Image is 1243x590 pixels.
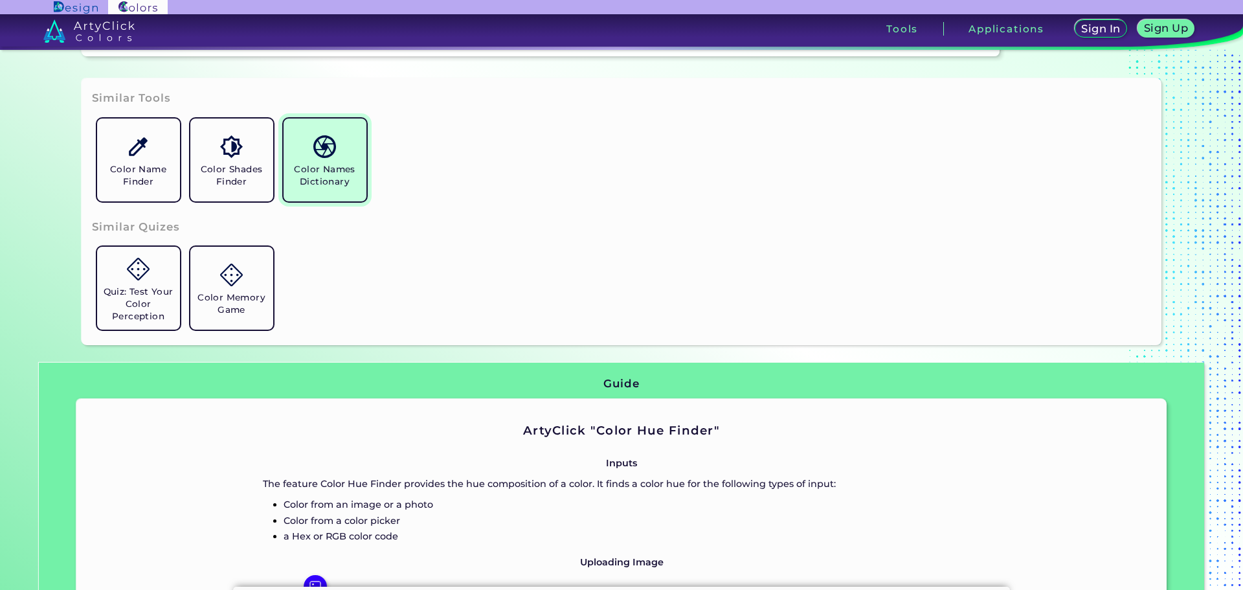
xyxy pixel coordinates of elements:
[284,513,981,528] p: Color from a color picker
[127,258,150,280] img: icon_game.svg
[92,91,171,106] h3: Similar Tools
[886,24,918,34] h3: Tools
[1137,19,1194,38] a: Sign Up
[1074,19,1127,38] a: Sign In
[263,554,981,570] p: Uploading Image
[102,286,175,323] h5: Quiz: Test Your Color Perception
[1144,23,1189,34] h5: Sign Up
[263,476,981,492] p: The feature Color Hue Finder provides the hue composition of a color. It finds a color hue for th...
[263,422,981,439] h2: ArtyClick "Color Hue Finder"
[289,163,361,188] h5: Color Names Dictionary
[54,1,97,14] img: ArtyClick Design logo
[969,24,1044,34] h3: Applications
[278,113,372,207] a: Color Names Dictionary
[127,135,150,158] img: icon_color_name_finder.svg
[196,291,268,316] h5: Color Memory Game
[1081,23,1121,34] h5: Sign In
[185,242,278,335] a: Color Memory Game
[196,163,268,188] h5: Color Shades Finder
[102,163,175,188] h5: Color Name Finder
[313,135,336,158] img: icon_color_names_dictionary.svg
[603,376,639,392] h3: Guide
[43,19,135,43] img: logo_artyclick_colors_white.svg
[185,113,278,207] a: Color Shades Finder
[92,242,185,335] a: Quiz: Test Your Color Perception
[220,135,243,158] img: icon_color_shades.svg
[92,220,180,235] h3: Similar Quizes
[284,528,981,544] p: a Hex or RGB color code
[92,113,185,207] a: Color Name Finder
[220,264,243,286] img: icon_game.svg
[284,497,981,512] p: Color from an image or a photo
[263,455,981,471] p: Inputs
